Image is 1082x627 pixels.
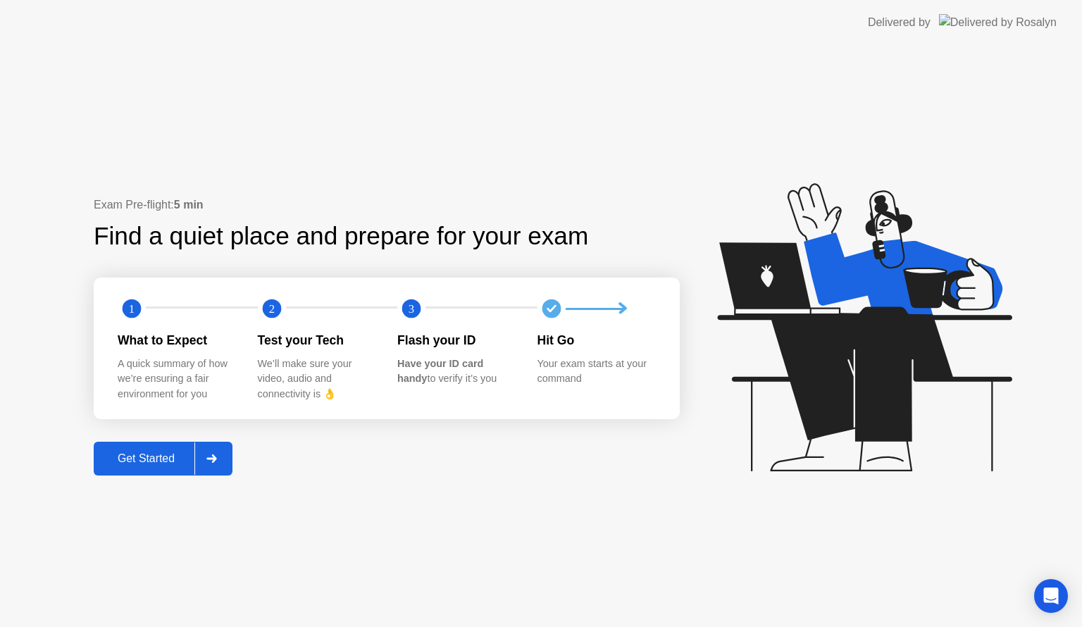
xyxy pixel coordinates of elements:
img: Delivered by Rosalyn [939,14,1057,30]
text: 1 [129,302,135,316]
div: A quick summary of how we’re ensuring a fair environment for you [118,356,235,402]
div: Test your Tech [258,331,375,349]
div: to verify it’s you [397,356,515,387]
text: 2 [268,302,274,316]
div: Flash your ID [397,331,515,349]
div: Your exam starts at your command [537,356,655,387]
div: Hit Go [537,331,655,349]
div: Open Intercom Messenger [1034,579,1068,613]
div: Delivered by [868,14,931,31]
div: Find a quiet place and prepare for your exam [94,218,590,255]
div: We’ll make sure your video, audio and connectivity is 👌 [258,356,375,402]
button: Get Started [94,442,232,476]
div: Exam Pre-flight: [94,197,680,213]
div: Get Started [98,452,194,465]
b: 5 min [174,199,204,211]
b: Have your ID card handy [397,358,483,385]
text: 3 [409,302,414,316]
div: What to Expect [118,331,235,349]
